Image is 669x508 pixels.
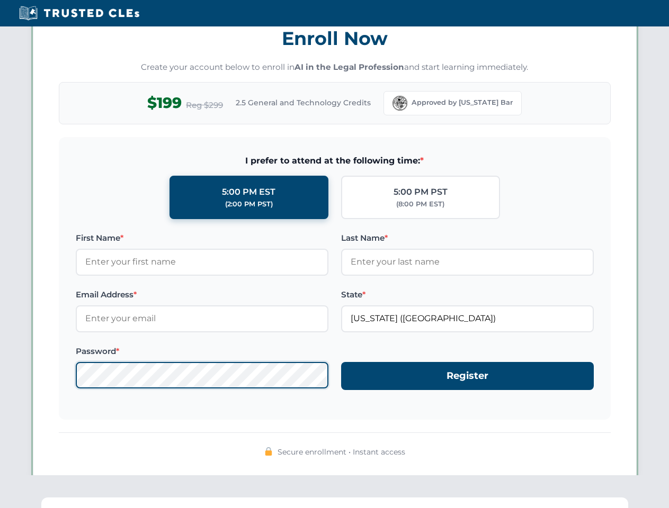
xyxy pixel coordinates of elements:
[341,249,594,275] input: Enter your last name
[295,62,404,72] strong: AI in the Legal Profession
[76,154,594,168] span: I prefer to attend at the following time:
[264,447,273,456] img: 🔒
[341,362,594,390] button: Register
[16,5,142,21] img: Trusted CLEs
[412,97,513,108] span: Approved by [US_STATE] Bar
[59,22,611,55] h3: Enroll Now
[341,305,594,332] input: Florida (FL)
[341,232,594,244] label: Last Name
[186,99,223,112] span: Reg $299
[396,199,444,210] div: (8:00 PM EST)
[341,288,594,301] label: State
[76,249,328,275] input: Enter your first name
[76,288,328,301] label: Email Address
[278,446,405,458] span: Secure enrollment • Instant access
[222,185,275,199] div: 5:00 PM EST
[236,97,371,108] span: 2.5 General and Technology Credits
[76,232,328,244] label: First Name
[76,345,328,358] label: Password
[76,305,328,332] input: Enter your email
[394,185,448,199] div: 5:00 PM PST
[225,199,273,210] div: (2:00 PM PST)
[147,91,182,115] span: $199
[393,96,407,111] img: Florida Bar
[59,61,611,74] p: Create your account below to enroll in and start learning immediately.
